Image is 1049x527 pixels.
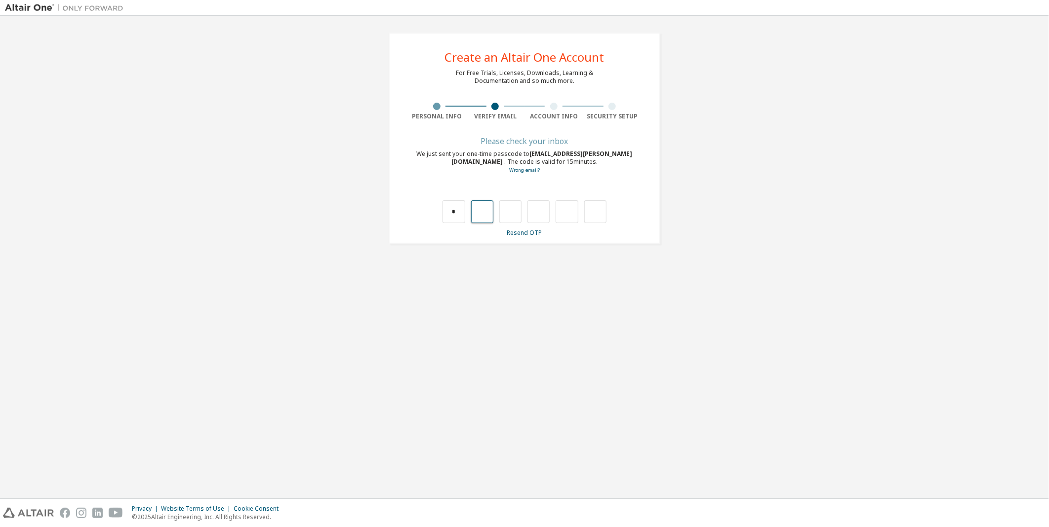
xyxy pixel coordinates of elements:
img: facebook.svg [60,508,70,518]
img: altair_logo.svg [3,508,54,518]
div: Website Terms of Use [161,505,234,513]
div: We just sent your one-time passcode to . The code is valid for 15 minutes. [407,150,642,174]
div: Please check your inbox [407,138,642,144]
img: linkedin.svg [92,508,103,518]
div: Create an Altair One Account [445,51,605,63]
img: Altair One [5,3,128,13]
img: youtube.svg [109,508,123,518]
div: Verify Email [466,113,525,120]
div: Account Info [524,113,583,120]
a: Go back to the registration form [509,167,540,173]
div: For Free Trials, Licenses, Downloads, Learning & Documentation and so much more. [456,69,593,85]
span: [EMAIL_ADDRESS][PERSON_NAME][DOMAIN_NAME] [451,150,633,166]
div: Security Setup [583,113,642,120]
div: Privacy [132,505,161,513]
a: Resend OTP [507,228,542,237]
img: instagram.svg [76,508,86,518]
div: Personal Info [407,113,466,120]
p: © 2025 Altair Engineering, Inc. All Rights Reserved. [132,513,284,521]
div: Cookie Consent [234,505,284,513]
